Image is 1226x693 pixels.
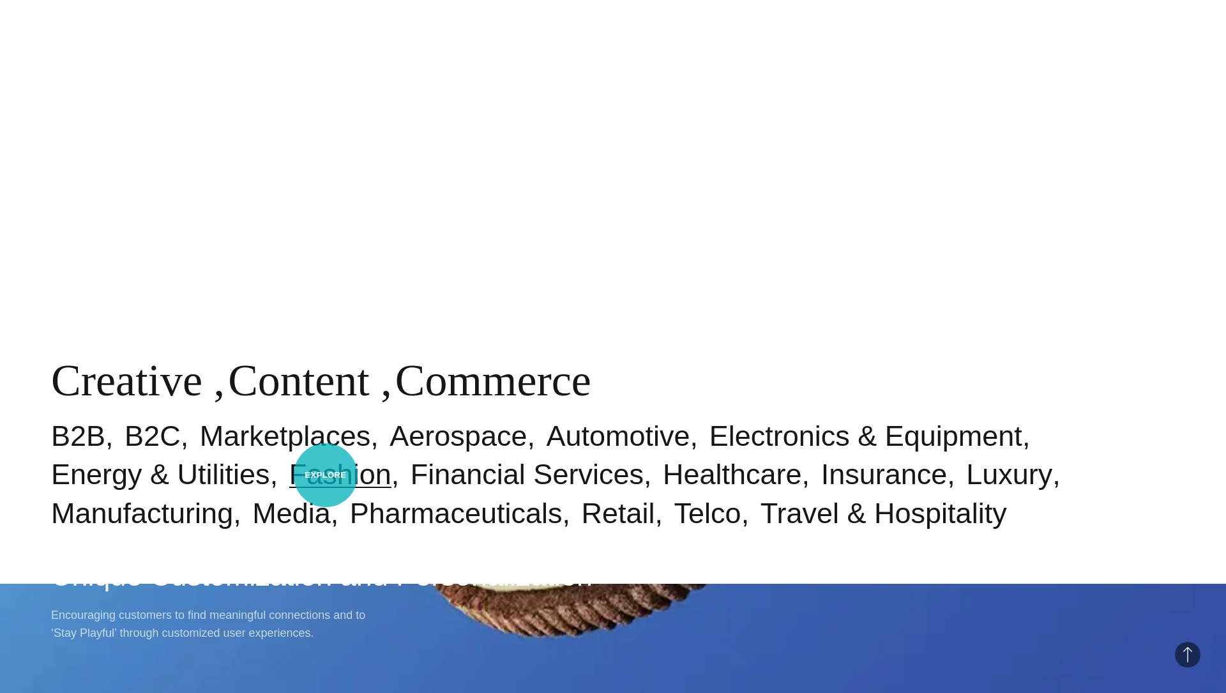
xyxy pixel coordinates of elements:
a: Insurance [821,458,948,491]
a: Travel & Hospitality [761,497,1007,529]
a: Automotive [546,420,690,452]
a: Marketplaces [200,420,371,452]
a: Energy & Utilities [51,458,270,491]
a: Electronics & Equipment [709,420,1022,452]
span: , [381,356,392,405]
a: Luxury [966,458,1052,491]
span: , [214,356,225,405]
button: Back to Top [1175,642,1200,667]
a: Creative [51,356,202,405]
a: Commerce [395,356,591,405]
a: Manufacturing [51,497,233,529]
a: Retail [582,497,655,529]
p: Encouraging customers to find meaningful connections and to ‘Stay Playful’ through customized use... [51,606,370,642]
a: Aerospace [390,420,527,452]
a: B2C [125,420,181,452]
a: Telco [674,497,741,529]
a: Healthcare [663,458,802,491]
a: Pharmaceuticals [350,497,563,529]
a: Media [252,497,331,529]
a: Content [228,356,370,405]
a: Fashion [289,458,391,491]
a: B2B [51,420,105,452]
a: Financial Services [411,458,644,491]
